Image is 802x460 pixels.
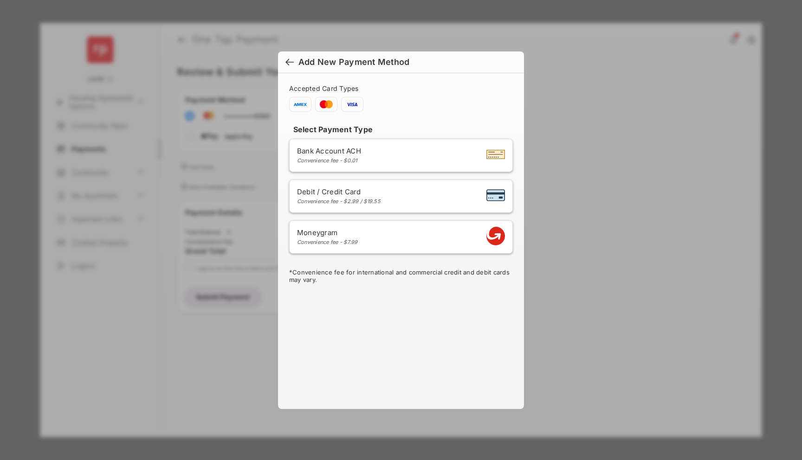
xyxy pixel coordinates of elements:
span: Bank Account ACH [297,147,361,155]
div: Convenience fee - $2.99 / $19.55 [297,198,381,204]
span: Moneygram [297,228,358,237]
div: Convenience fee - $0.01 [297,157,361,164]
span: Debit / Credit Card [297,187,381,196]
span: Accepted Card Types [289,84,362,92]
h4: Select Payment Type [289,125,513,134]
div: Add New Payment Method [298,57,409,67]
div: * Convenience fee for international and commercial credit and debit cards may vary. [289,268,513,285]
div: Convenience fee - $7.99 [297,239,358,245]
